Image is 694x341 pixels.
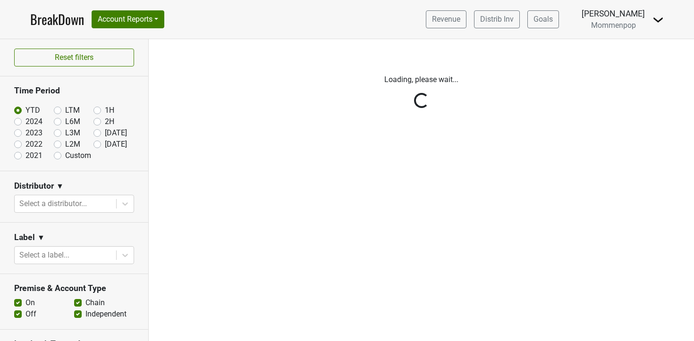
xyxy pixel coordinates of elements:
[92,10,164,28] button: Account Reports
[160,74,684,85] p: Loading, please wait...
[30,9,84,29] a: BreakDown
[426,10,466,28] a: Revenue
[582,8,645,20] div: [PERSON_NAME]
[527,10,559,28] a: Goals
[591,21,636,30] span: Mommenpop
[474,10,520,28] a: Distrib Inv
[652,14,664,25] img: Dropdown Menu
